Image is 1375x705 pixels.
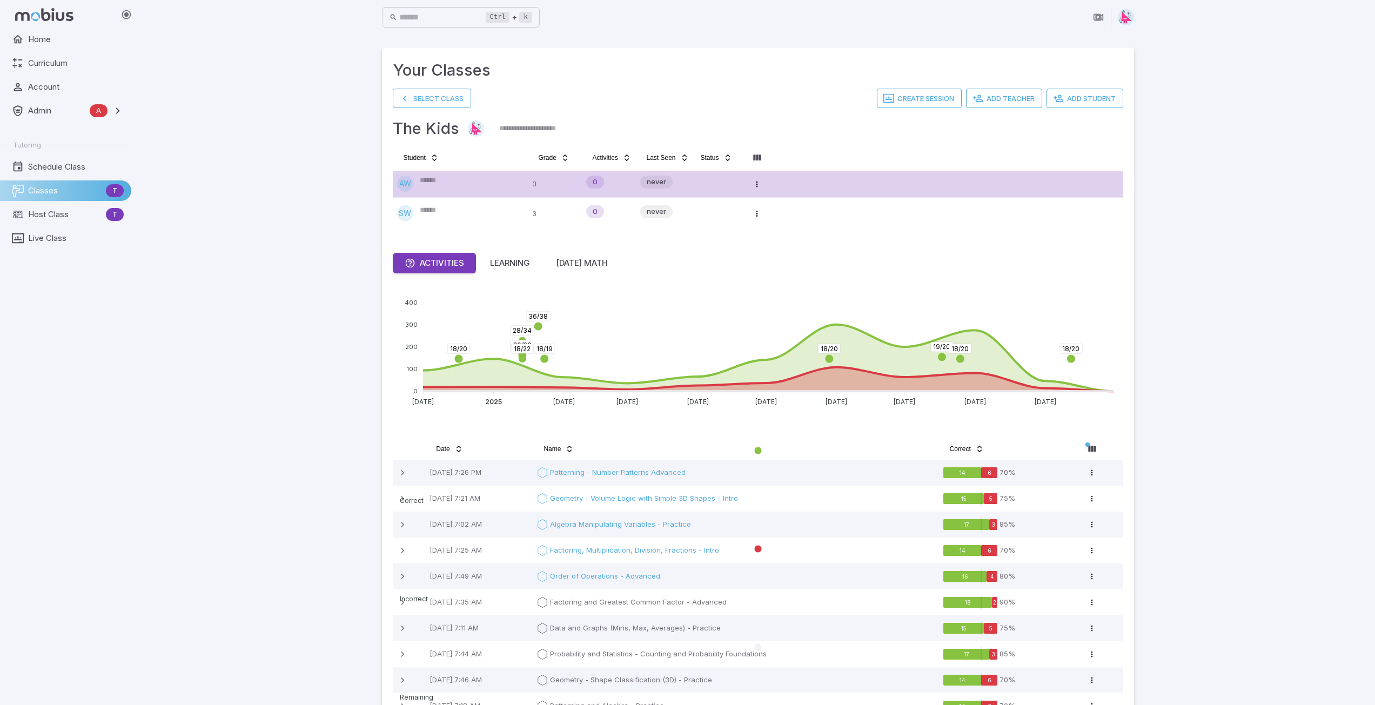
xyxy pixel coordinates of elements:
button: Select Class [393,89,471,108]
p: Algebra Manipulating Variables - Practice [550,519,691,530]
text: 14 [959,676,965,683]
div: Learning [490,257,530,269]
button: Date [430,440,469,458]
span: Student [404,153,426,162]
tspan: 300 [405,321,417,328]
tspan: [DATE] [616,398,638,406]
text: 6 [987,676,991,683]
button: Grade [532,149,576,166]
p: 3 [532,176,578,193]
div: + [486,11,532,24]
p: 75 % [1000,493,1015,504]
button: Column visibility [748,149,766,166]
tspan: 400 [404,299,417,306]
div: AW [397,176,413,192]
tspan: [DATE] [1035,398,1056,406]
span: Correct [950,445,971,453]
text: 14 [959,469,965,475]
text: 17 [963,521,969,527]
svg: Answered 20 of 20 [943,673,997,687]
p: [DATE] 7:49 AM [430,571,528,582]
p: 85 % [1000,519,1015,530]
tspan: [DATE] [964,398,985,406]
img: right-triangle.svg [1118,9,1134,25]
span: Activities [593,153,618,162]
span: Name [544,445,561,453]
p: Probability and Statistics - Counting and Probability Foundations [550,649,767,660]
p: [DATE] 7:26 PM [430,467,528,478]
text: 6 [987,547,991,553]
button: Add Teacher [966,89,1042,108]
svg: Answered 20 of 20 [943,543,997,558]
svg: Answered 20 of 20 [943,569,997,583]
span: T [106,185,124,196]
p: 85 % [1000,649,1015,660]
span: Grade [539,153,556,162]
span: Curriculum [28,57,124,69]
span: T [106,209,124,220]
p: 3 [532,205,578,223]
span: Correct [392,496,424,505]
tspan: [DATE] [553,398,574,406]
tspan: 2025 [485,398,501,406]
text: 5 [989,495,992,501]
button: Column visibility [1083,440,1101,458]
text: 2 [993,599,996,605]
p: Geometry - Volume Logic with Simple 3D Shapes - Intro [550,493,738,504]
button: Correct [943,440,990,458]
p: Geometry - Shape Classification (3D) - Practice [550,675,712,686]
text: 6 [987,469,991,475]
span: Host Class [28,209,102,220]
p: [DATE] 7:21 AM [430,493,528,504]
span: Account [28,81,124,93]
p: Data and Graphs (Mins, Max, Averages) - Practice [550,623,721,634]
div: New Student [586,205,604,218]
button: Last Seen [640,149,695,166]
p: [DATE] 7:02 AM [430,519,528,530]
p: 70 % [1000,675,1015,686]
span: Tutoring [13,140,41,150]
svg: Answered 20 of 20 [943,518,997,532]
svg: Answered 20 of 20 [943,466,997,480]
text: 14 [959,547,965,553]
span: Live Class [28,232,124,244]
button: Student [397,149,445,166]
text: 3 [991,521,995,527]
tspan: [DATE] [412,398,433,406]
div: SW [397,205,413,221]
p: [DATE] 7:46 AM [430,675,528,686]
button: Add Student [1047,89,1123,108]
p: Factoring, Multiplication, Division, Fractions - Intro [550,545,719,556]
p: 75 % [1000,623,1015,634]
div: New Student [586,176,604,189]
kbd: Ctrl [486,12,510,23]
p: Order of Operations - Advanced [550,571,660,582]
svg: Answered 20 of 20 [943,492,997,506]
text: 3 [991,650,995,657]
button: Name [537,440,580,458]
p: [DATE] 7:35 AM [430,597,528,608]
span: A [90,105,108,116]
div: [DATE] Math [556,257,608,269]
text: 16 [962,573,968,579]
tspan: [DATE] [826,398,847,406]
span: Date [436,445,450,453]
p: [DATE] 7:44 AM [430,649,528,660]
span: 0 [586,177,604,187]
span: never [640,177,673,187]
p: Patterning - Number Patterns Advanced [550,467,686,478]
p: 80 % [1000,571,1015,582]
button: Create Session [877,89,962,108]
tspan: 100 [406,365,417,373]
span: Schedule Class [28,161,124,173]
text: 17 [963,650,969,657]
p: Factoring and Greatest Common Factor - Advanced [550,597,727,608]
p: [DATE] 7:11 AM [430,623,528,634]
span: Home [28,33,124,45]
h3: Your Classes [393,58,1123,82]
button: Status [694,149,739,166]
p: [DATE] 7:25 AM [430,545,528,556]
text: 15 [961,625,966,631]
span: Remaining [392,693,433,701]
svg: Answered 20 of 20 [943,595,997,609]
